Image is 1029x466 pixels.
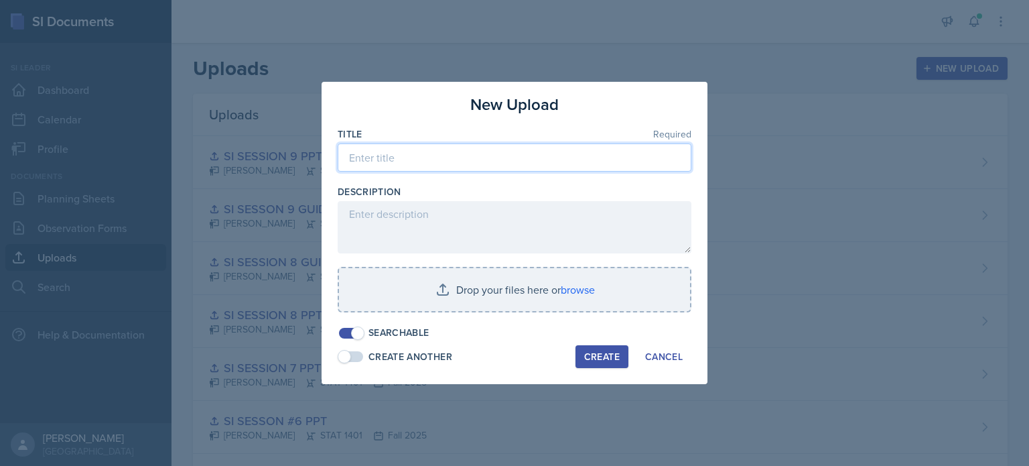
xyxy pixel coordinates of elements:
[338,143,691,172] input: Enter title
[368,326,429,340] div: Searchable
[645,351,683,362] div: Cancel
[575,345,628,368] button: Create
[338,185,401,198] label: Description
[338,127,362,141] label: Title
[368,350,452,364] div: Create Another
[636,345,691,368] button: Cancel
[584,351,620,362] div: Create
[470,93,559,117] h3: New Upload
[653,129,691,139] span: Required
